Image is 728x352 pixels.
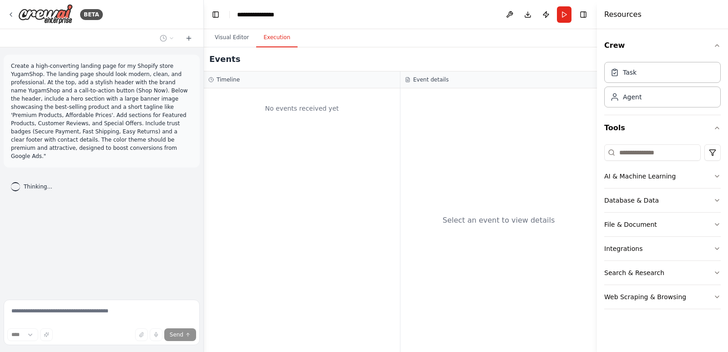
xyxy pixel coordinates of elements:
button: Search & Research [604,261,721,285]
img: Logo [18,4,73,25]
button: Crew [604,33,721,58]
div: Crew [604,58,721,115]
button: File & Document [604,213,721,236]
div: Agent [623,92,642,102]
h3: Timeline [217,76,240,83]
button: Visual Editor [207,28,256,47]
button: Hide left sidebar [209,8,222,21]
span: Thinking... [24,183,52,190]
button: Upload files [135,328,148,341]
button: Improve this prompt [40,328,53,341]
div: Database & Data [604,196,659,205]
button: Start a new chat [182,33,196,44]
div: BETA [80,9,103,20]
div: File & Document [604,220,657,229]
button: Send [164,328,196,341]
button: Hide right sidebar [577,8,590,21]
button: Integrations [604,237,721,260]
div: Tools [604,141,721,316]
div: Web Scraping & Browsing [604,292,686,301]
h4: Resources [604,9,642,20]
div: Task [623,68,637,77]
h2: Events [209,53,240,66]
h3: Event details [413,76,449,83]
nav: breadcrumb [237,10,283,19]
p: Create a high-converting landing page for my Shopify store YugamShop. The landing page should loo... [11,62,192,160]
button: Execution [256,28,298,47]
div: Integrations [604,244,642,253]
button: Click to speak your automation idea [150,328,162,341]
button: Database & Data [604,189,721,212]
button: Tools [604,115,721,141]
button: Switch to previous chat [156,33,178,44]
div: AI & Machine Learning [604,172,676,181]
div: Select an event to view details [443,215,555,226]
div: Search & Research [604,268,664,277]
button: AI & Machine Learning [604,164,721,188]
div: No events received yet [208,93,395,124]
span: Send [170,331,183,338]
button: Web Scraping & Browsing [604,285,721,309]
